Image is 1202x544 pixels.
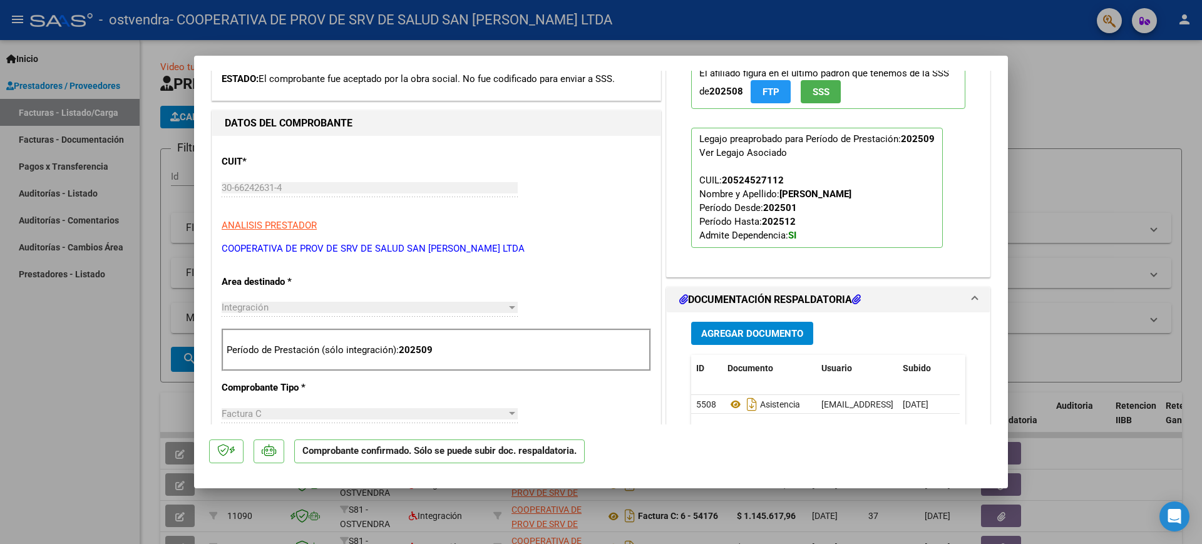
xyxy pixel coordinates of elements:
div: 20524527112 [722,173,784,187]
strong: SI [788,230,796,241]
span: ID [696,363,704,373]
span: [EMAIL_ADDRESS][DOMAIN_NAME] - [PERSON_NAME] [821,399,1034,409]
div: Ver Legajo Asociado [699,146,787,160]
strong: 202512 [762,216,796,227]
button: Agregar Documento [691,322,813,345]
p: Legajo preaprobado para Período de Prestación: [691,128,943,248]
strong: 202508 [709,86,743,97]
p: Comprobante confirmado. Sólo se puede subir doc. respaldatoria. [294,439,585,464]
span: Agregar Documento [701,328,803,339]
p: COOPERATIVA DE PROV DE SRV DE SALUD SAN [PERSON_NAME] LTDA [222,242,651,256]
span: SSS [813,86,830,98]
i: Descargar documento [744,394,760,414]
span: FTP [763,86,779,98]
strong: 202501 [763,202,797,213]
p: Período de Prestación (sólo integración): [227,343,646,357]
span: CUIL: Nombre y Apellido: Período Desde: Período Hasta: Admite Dependencia: [699,175,851,241]
p: CUIT [222,155,351,169]
strong: 202509 [399,344,433,356]
span: ESTADO: [222,73,259,85]
span: Documento [727,363,773,373]
span: ANALISIS PRESTADOR [222,220,317,231]
button: FTP [751,80,791,103]
strong: DATOS DEL COMPROBANTE [225,117,352,129]
span: Integración [222,302,269,313]
button: SSS [801,80,841,103]
span: Factura C [222,408,262,419]
datatable-header-cell: Subido [898,355,960,382]
span: El comprobante fue aceptado por la obra social. No fue codificado para enviar a SSS. [259,73,615,85]
strong: [PERSON_NAME] [779,188,851,200]
p: Area destinado * [222,275,351,289]
p: El afiliado figura en el ultimo padrón que tenemos de la SSS de [691,62,965,109]
p: Comprobante Tipo * [222,381,351,395]
span: 5508 [696,399,716,409]
span: Asistencia [727,399,800,409]
datatable-header-cell: ID [691,355,722,382]
datatable-header-cell: Usuario [816,355,898,382]
span: Subido [903,363,931,373]
div: Open Intercom Messenger [1159,501,1189,531]
span: [DATE] [903,399,928,409]
span: Usuario [821,363,852,373]
datatable-header-cell: Documento [722,355,816,382]
h1: DOCUMENTACIÓN RESPALDATORIA [679,292,861,307]
div: PREAPROBACIÓN PARA INTEGRACION [667,43,990,277]
mat-expansion-panel-header: DOCUMENTACIÓN RESPALDATORIA [667,287,990,312]
strong: 202509 [901,133,935,145]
